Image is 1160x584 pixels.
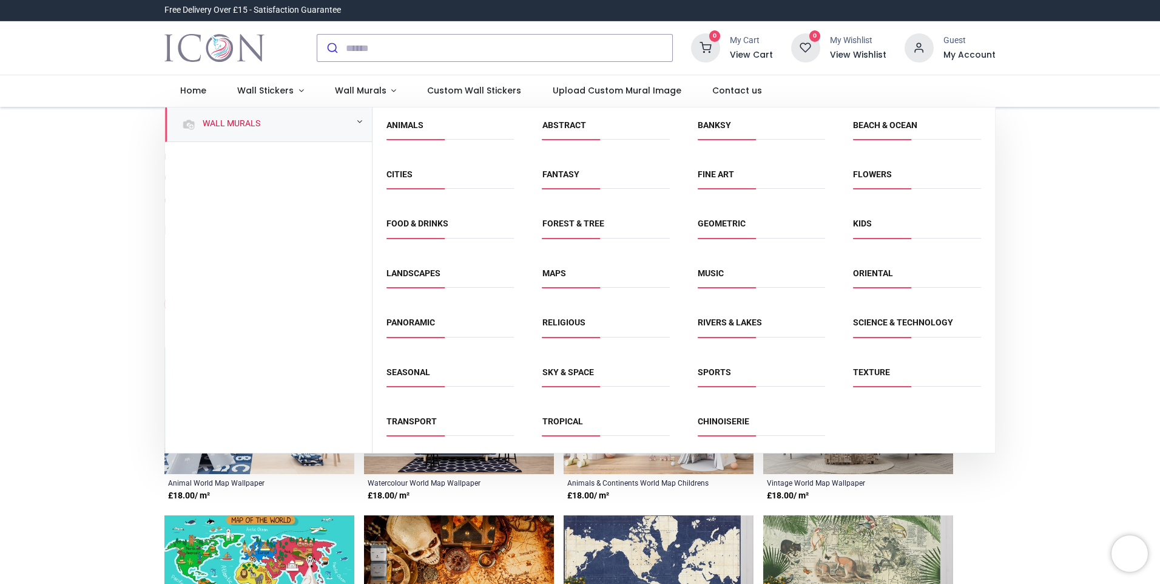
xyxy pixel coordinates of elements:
span: Fine Art [698,169,825,189]
a: Vintage World Map Wallpaper [767,478,913,487]
a: Sports [698,367,731,377]
a: View Cart [730,49,773,61]
span: Religious [542,317,670,337]
span: Chinoiserie [698,416,825,436]
iframe: Customer reviews powered by Trustpilot [741,4,996,16]
span: Rivers & Lakes [698,317,825,337]
span: Transport [386,416,514,436]
a: Chinoiserie [698,416,749,426]
a: Beach & Ocean [853,120,917,130]
a: Texture [853,367,890,377]
span: Banksy [698,120,825,140]
a: 0 [791,42,820,52]
span: Cities [386,169,514,189]
a: Transport [386,416,437,426]
a: Science & Technology [853,317,953,327]
a: Wall Stickers [221,75,319,107]
button: Submit [317,35,346,61]
a: Cities [386,169,413,179]
span: Abstract [542,120,670,140]
a: Maps [542,268,566,278]
a: Oriental [853,268,893,278]
a: Abstract [542,120,586,130]
a: Kids [853,219,872,228]
span: Oriental [853,268,980,288]
span: Texture [853,367,980,387]
a: Geometric [698,219,746,228]
span: Beach & Ocean [853,120,980,140]
a: Landscapes [386,268,440,278]
span: Geometric [698,218,825,238]
a: Forest & Tree [542,219,604,228]
span: Landscapes [386,268,514,288]
span: Animals [386,120,514,140]
iframe: Brevo live chat [1111,535,1148,572]
strong: £ 18.00 / m² [567,490,609,502]
a: Rivers & Lakes [698,317,762,327]
div: Free Delivery Over £15 - Satisfaction Guarantee [164,4,341,16]
span: Panoramic [386,317,514,337]
a: Food & Drinks [386,219,448,228]
span: Music [698,268,825,288]
a: Wall Murals [198,118,260,130]
a: Tropical [542,416,583,426]
a: Fantasy [542,169,579,179]
img: Icon Wall Stickers [164,31,265,65]
img: Wall Murals [181,117,196,132]
a: Panoramic [386,317,435,327]
div: My Wishlist [830,35,886,47]
a: Fine Art [698,169,734,179]
a: Watercolour World Map Wallpaper [368,478,514,487]
a: Seasonal [386,367,430,377]
span: Wall Murals [335,84,386,97]
span: Tropical [542,416,670,436]
span: Kids [853,218,980,238]
a: Animal World Map Wallpaper [168,478,314,487]
a: Flowers [853,169,892,179]
strong: £ 18.00 / m² [368,490,410,502]
strong: £ 18.00 / m² [168,490,210,502]
a: Animals & Continents World Map Childrens Nursery Wallpaper [567,478,713,487]
span: Upload Custom Mural Image [553,84,681,97]
a: Sky & Space [542,367,594,377]
span: Fantasy [542,169,670,189]
div: Guest [943,35,996,47]
span: Custom Wall Stickers [427,84,521,97]
span: Sports [698,367,825,387]
span: Forest & Tree [542,218,670,238]
a: Banksy [698,120,731,130]
strong: £ 18.00 / m² [767,490,809,502]
span: Home [180,84,206,97]
span: Flowers [853,169,980,189]
a: Music [698,268,724,278]
a: Religious [542,317,585,327]
sup: 0 [809,30,821,42]
a: Wall Murals [319,75,412,107]
a: Logo of Icon Wall Stickers [164,31,265,65]
span: Science & Technology [853,317,980,337]
a: Animals [386,120,423,130]
span: Sky & Space [542,367,670,387]
span: Contact us [712,84,762,97]
a: My Account [943,49,996,61]
span: Maps [542,268,670,288]
span: Food & Drinks [386,218,514,238]
a: 0 [691,42,720,52]
span: Wall Stickers [237,84,294,97]
a: View Wishlist [830,49,886,61]
span: Seasonal [386,367,514,387]
div: My Cart [730,35,773,47]
sup: 0 [709,30,721,42]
